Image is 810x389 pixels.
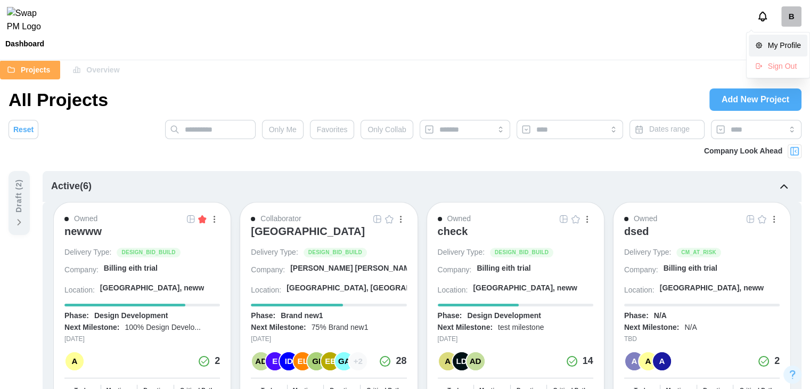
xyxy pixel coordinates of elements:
div: Location: [251,285,281,296]
span: Add New Project [722,89,789,110]
span: Reset [13,120,34,139]
div: [DATE] [64,334,220,344]
div: EL [293,352,312,370]
div: Company Look Ahead [704,145,782,157]
div: + 2 [349,352,367,370]
div: 2 [215,354,220,369]
span: DESIGN_BID_BUILD [121,248,175,257]
div: Dashboard [5,40,44,47]
div: test milestone [498,322,544,333]
div: Delivery Type: [624,247,671,258]
div: [GEOGRAPHIC_DATA], neww [473,283,577,294]
div: 2 [774,354,780,369]
span: Overview [86,61,119,79]
button: Open Project Grid [372,213,383,225]
img: Grid Icon [560,215,568,223]
div: A [625,352,643,370]
div: A [439,352,457,370]
div: A [653,352,671,370]
div: Owned [634,213,657,225]
div: A [66,352,84,370]
div: 14 [583,354,593,369]
div: [GEOGRAPHIC_DATA], neww [660,283,764,294]
div: Phase: [438,311,462,321]
div: AD [467,352,485,370]
div: Sign Out [768,62,801,70]
div: B [781,6,801,27]
span: CM_AT_RISK [681,248,716,257]
img: Swap PM Logo [7,7,50,34]
div: Brand new1 [281,311,323,321]
div: Company: [64,265,99,275]
div: [PERSON_NAME] [PERSON_NAME] [PERSON_NAME] A... [290,263,495,274]
div: [GEOGRAPHIC_DATA], [GEOGRAPHIC_DATA] [287,283,450,294]
div: EE [321,352,339,370]
div: N/A [654,311,667,321]
button: Open Project Grid [558,213,570,225]
img: Grid Icon [746,215,755,223]
span: Favorites [317,120,348,139]
div: 28 [396,354,406,369]
span: Only Collab [367,120,406,139]
button: Open Project Grid [744,213,756,225]
div: Company: [624,265,658,275]
div: [DATE] [438,334,593,344]
img: Empty Star [571,215,580,223]
div: ID [280,352,298,370]
div: Draft ( 2 ) [13,179,25,213]
div: Location: [64,285,95,296]
div: N/A [684,322,697,333]
div: Phase: [251,311,275,321]
div: dsed [624,225,649,238]
div: Delivery Type: [64,247,111,258]
div: GA [335,352,353,370]
span: Dates range [649,125,690,133]
div: Active ( 6 ) [51,179,92,194]
img: Empty Star [385,215,394,223]
div: Location: [438,285,468,296]
div: Billing eith trial [104,263,158,274]
div: Billing eith trial [664,263,717,274]
div: E [266,352,284,370]
div: LD [453,352,471,370]
h1: All Projects [9,88,108,111]
div: Delivery Type: [438,247,485,258]
span: Projects [21,61,50,79]
div: Next Milestone: [251,322,306,333]
a: billingcheck4 [781,6,801,27]
img: Project Look Ahead Button [789,146,800,157]
div: 100% Design Develo... [125,322,200,333]
div: Billing eith trial [477,263,530,274]
div: A [639,352,657,370]
div: check [438,225,468,238]
div: 75% Brand new1 [312,322,369,333]
div: newww [64,225,102,238]
div: [GEOGRAPHIC_DATA] [251,225,365,238]
div: Design Development [467,311,541,321]
div: Owned [447,213,471,225]
img: Grid Icon [373,215,382,223]
div: Company: [438,265,472,275]
button: Notifications [754,7,772,26]
div: Collaborator [260,213,301,225]
div: Company: [251,265,285,275]
span: DESIGN_BID_BUILD [308,248,362,257]
div: Delivery Type: [251,247,298,258]
div: My Profile [768,40,801,52]
div: [DATE] [251,334,406,344]
div: Phase: [64,311,89,321]
div: AD [252,352,270,370]
span: DESIGN_BID_BUILD [495,248,549,257]
div: Phase: [624,311,649,321]
span: Only Me [269,120,297,139]
div: GI [307,352,325,370]
div: Next Milestone: [438,322,493,333]
div: Next Milestone: [64,322,119,333]
div: Location: [624,285,654,296]
img: Empty Star [758,215,766,223]
img: Filled Star [198,215,207,223]
div: Owned [74,213,97,225]
button: Open Project Grid [185,213,197,225]
div: billingcheck4 [746,32,810,79]
div: [GEOGRAPHIC_DATA], neww [100,283,204,294]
